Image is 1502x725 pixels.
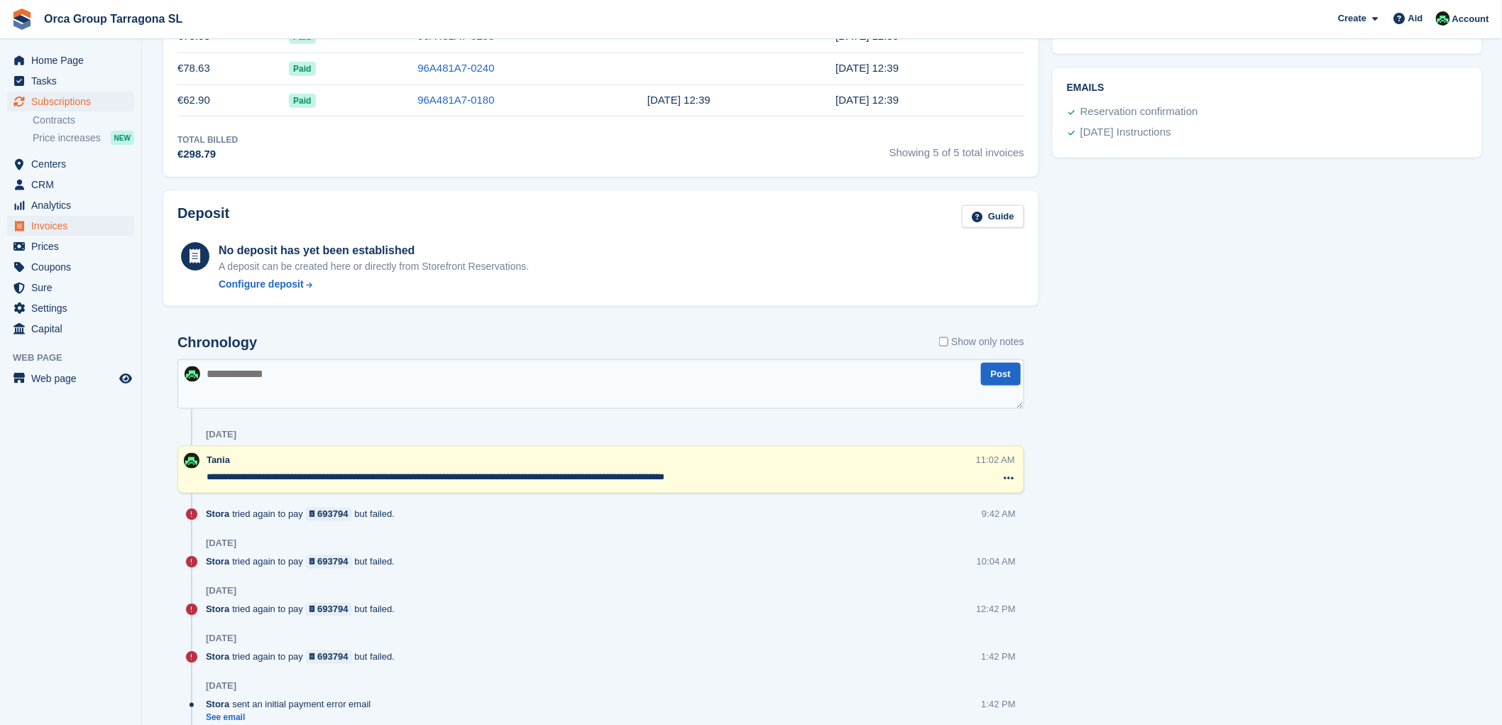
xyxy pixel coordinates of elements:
[835,94,899,106] font: [DATE] 12:39
[7,236,134,256] a: menu
[206,712,378,724] a: See email
[117,370,134,387] a: Store Preview
[1408,13,1423,23] font: Aid
[206,699,229,710] font: Stora
[976,604,1016,615] font: 12:42 PM
[647,94,711,106] font: [DATE] 12:39
[31,282,53,293] font: Sure
[31,96,91,107] font: Subscriptions
[33,114,75,126] font: Contracts
[206,429,236,440] font: [DATE]
[7,92,134,111] a: menu
[44,13,182,25] font: Orca Group Tarragona SL
[977,557,1016,567] font: 10:04 AM
[31,200,71,211] font: Analytics
[417,62,494,74] a: 96A481A7-0240
[31,373,77,384] font: Web page
[206,681,236,692] font: [DATE]
[7,298,134,318] a: menu
[1080,105,1198,117] font: Reservation confirmation
[982,509,1016,520] font: 9:42 AM
[31,179,54,190] font: CRM
[981,363,1021,386] button: Post
[647,94,711,106] time: 2025-04-16 10:39:25 UTC
[31,75,57,87] font: Tasks
[7,278,134,298] a: menu
[355,652,395,663] font: but failed.
[177,205,229,221] font: Deposit
[317,652,348,663] font: 693794
[889,146,1024,158] font: Showing 5 of 5 total invoices
[206,713,245,723] font: See email
[7,216,134,236] a: menu
[177,94,210,106] font: €62.90
[219,277,529,292] a: Configure deposit
[1436,11,1450,26] img: Tania
[219,261,529,272] font: A deposit can be created here or directly from Storefront Reservations.
[31,302,67,314] font: Settings
[991,369,1011,379] font: Post
[7,50,134,70] a: menu
[31,55,84,66] font: Home Page
[31,158,66,170] font: Centers
[185,366,200,382] img: Tania
[355,604,395,615] font: but failed.
[206,586,236,596] font: [DATE]
[982,699,1016,710] font: 1:42 PM
[206,652,229,663] font: Stora
[951,336,1024,347] font: Show only notes
[206,538,236,549] font: [DATE]
[219,244,415,256] font: No deposit has yet been established
[306,555,352,569] a: 693794
[38,7,188,31] a: Orca Group Tarragona SL
[232,699,371,710] font: sent an initial payment error email
[976,454,1015,465] font: 11:02 AM
[232,652,303,663] font: tried again to pay
[306,508,352,521] a: 693794
[293,64,311,74] font: Paid
[7,257,134,277] a: menu
[31,261,71,273] font: Coupons
[417,94,494,106] a: 96A481A7-0180
[232,509,303,520] font: tried again to pay
[293,96,311,106] font: Paid
[7,154,134,174] a: menu
[835,94,899,106] time: 2025-04-15 10:39:25 UTC
[206,509,229,520] font: Stora
[114,134,131,142] font: NEW
[962,205,1024,229] a: Guide
[7,369,134,388] a: menu
[206,557,229,567] font: Stora
[7,319,134,339] a: menu
[33,114,134,127] a: Contracts
[219,278,304,290] font: Configure deposit
[317,509,348,520] font: 693794
[1067,82,1104,93] font: Emails
[31,323,62,334] font: Capital
[31,241,59,252] font: Prices
[206,604,229,615] font: Stora
[232,557,303,567] font: tried again to pay
[33,132,101,143] font: Price increases
[355,509,395,520] font: but failed.
[1338,13,1366,23] font: Create
[177,334,257,350] font: Chronology
[317,557,348,567] font: 693794
[13,352,62,363] font: Web page
[7,71,134,91] a: menu
[33,130,134,146] a: Price increases NEW
[31,220,67,231] font: Invoices
[306,603,352,616] a: 693794
[177,148,216,160] font: €298.79
[177,62,210,74] font: €78.63
[1080,126,1171,138] font: [DATE] Instructions
[835,62,899,74] time: 2025-05-15 10:39:41 UTC
[306,650,352,664] a: 693794
[184,453,199,469] img: Tania
[232,604,303,615] font: tried again to pay
[206,633,236,644] font: [DATE]
[355,557,395,567] font: but failed.
[988,211,1014,222] font: Guide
